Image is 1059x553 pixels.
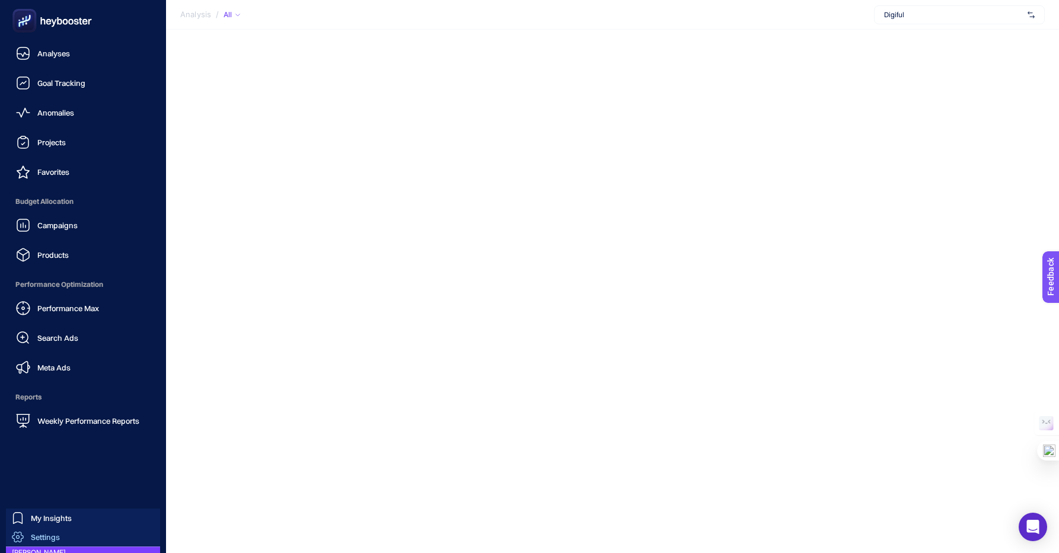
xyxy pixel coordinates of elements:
span: Favorites [37,167,69,177]
div: Open Intercom Messenger [1019,513,1047,541]
span: Campaigns [37,220,78,230]
span: Anomalies [37,108,74,117]
span: Budget Allocation [9,190,157,213]
span: Analysis [180,10,211,20]
a: Projects [9,130,157,154]
span: Weekly Performance Reports [37,416,139,426]
span: Reports [9,385,157,409]
a: Search Ads [9,326,157,350]
span: / [216,9,219,19]
a: Goal Tracking [9,71,157,95]
span: Performance Optimization [9,273,157,296]
span: Settings [31,532,60,542]
a: Anomalies [9,101,157,124]
a: Campaigns [9,213,157,237]
img: svg%3e [1028,9,1035,21]
span: Search Ads [37,333,78,343]
span: Performance Max [37,303,99,313]
a: Products [9,243,157,267]
span: Analyses [37,49,70,58]
span: Meta Ads [37,363,71,372]
a: Analyses [9,41,157,65]
a: Settings [6,528,160,546]
span: Digiful [884,10,1023,20]
span: My Insights [31,513,72,523]
div: All [224,10,240,20]
span: Projects [37,138,66,147]
img: one_i.png [1043,445,1055,457]
a: Favorites [9,160,157,184]
a: My Insights [6,509,160,528]
span: Goal Tracking [37,78,85,88]
span: Products [37,250,69,260]
a: Weekly Performance Reports [9,409,157,433]
span: Feedback [7,4,45,13]
a: Performance Max [9,296,157,320]
a: Meta Ads [9,356,157,379]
